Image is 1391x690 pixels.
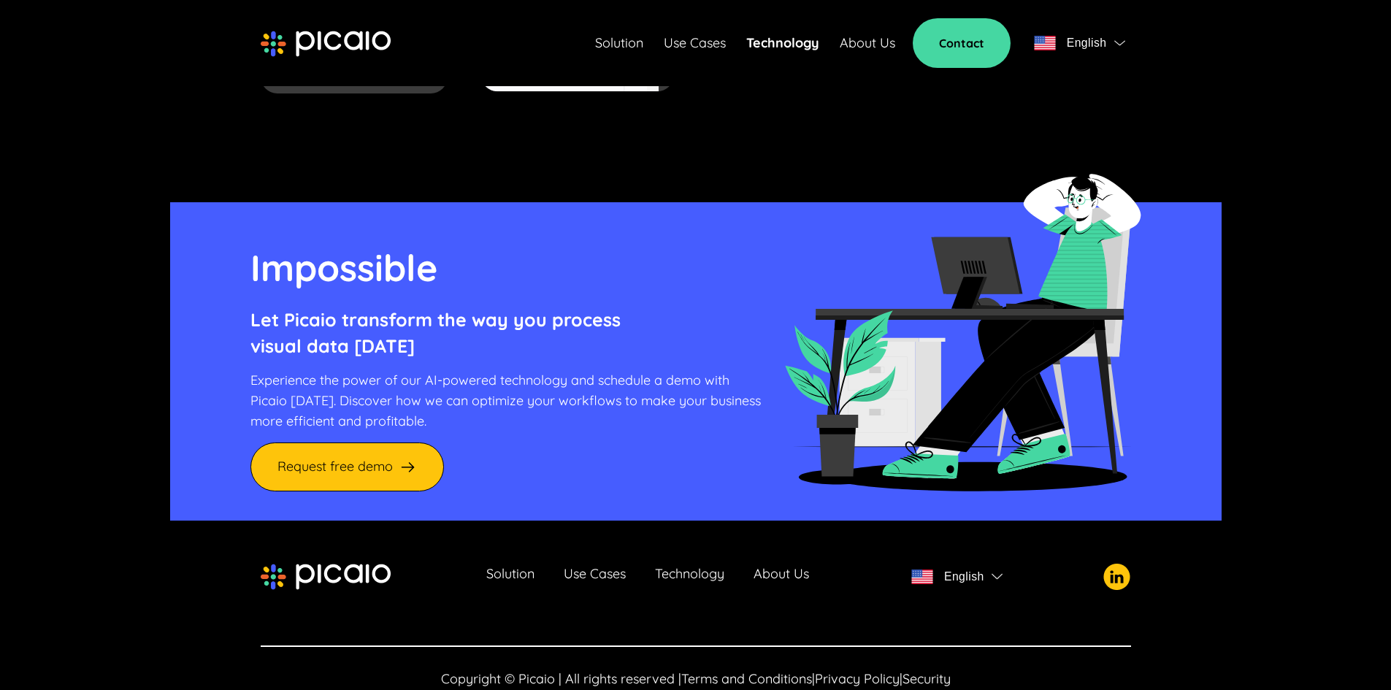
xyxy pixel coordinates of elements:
[261,31,391,57] img: picaio-logo
[486,567,534,587] a: Solution
[250,370,761,432] p: Experience the power of our AI-powered technology and schedule a demo with Picaio [DATE]. Discove...
[664,33,726,53] a: Use Cases
[992,573,1003,579] img: flag
[900,670,903,687] span: |
[261,564,391,590] img: picaio-logo
[1114,40,1125,46] img: flag
[746,33,819,53] a: Technology
[250,245,438,291] span: Impossible
[905,562,1008,591] button: flagEnglishflag
[913,18,1011,68] a: Contact
[754,567,809,587] a: About Us
[840,33,895,53] a: About Us
[783,152,1141,491] img: cta-desktop-img
[1067,33,1107,53] span: English
[911,570,933,584] img: flag
[441,670,681,687] span: Copyright © Picaio | All rights reserved |
[944,567,984,587] span: English
[399,458,417,476] img: arrow-right
[812,670,815,687] span: |
[564,567,626,587] a: Use Cases
[655,567,724,587] a: Technology
[681,670,812,687] a: Terms and Conditions
[1028,28,1131,58] button: flagEnglishflag
[903,670,951,687] a: Security
[1103,564,1130,590] img: picaio-socal-logo
[595,33,643,53] a: Solution
[815,670,900,687] a: Privacy Policy
[250,442,444,491] a: Request free demo
[250,307,761,359] p: Let Picaio transform the way you process visual data [DATE]
[1034,36,1056,50] img: flag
